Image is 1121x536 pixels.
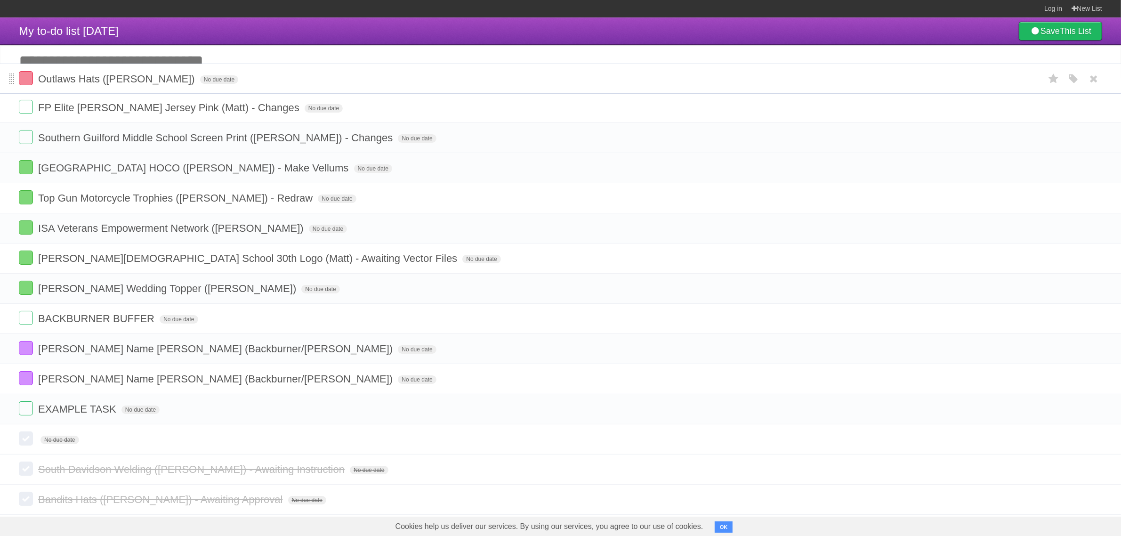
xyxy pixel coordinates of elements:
[160,315,198,324] span: No due date
[38,73,197,85] span: Outlaws Hats ([PERSON_NAME])
[1060,26,1091,36] b: This List
[19,371,33,385] label: Done
[19,251,33,265] label: Done
[38,252,460,264] span: [PERSON_NAME][DEMOGRAPHIC_DATA] School 30th Logo (Matt) - Awaiting Vector Files
[38,403,118,415] span: EXAMPLE TASK
[19,190,33,204] label: Done
[38,283,298,294] span: [PERSON_NAME] Wedding Topper ([PERSON_NAME])
[19,462,33,476] label: Done
[19,281,33,295] label: Done
[19,24,119,37] span: My to-do list [DATE]
[200,75,238,84] span: No due date
[309,225,347,233] span: No due date
[38,162,351,174] span: [GEOGRAPHIC_DATA] HOCO ([PERSON_NAME]) - Make Vellums
[386,517,713,536] span: Cookies help us deliver our services. By using our services, you agree to our use of cookies.
[318,195,356,203] span: No due date
[354,164,392,173] span: No due date
[301,285,339,293] span: No due date
[38,373,395,385] span: [PERSON_NAME] Name [PERSON_NAME] (Backburner/[PERSON_NAME])
[38,102,302,114] span: FP Elite [PERSON_NAME] Jersey Pink (Matt) - Changes
[305,104,343,113] span: No due date
[38,313,157,325] span: BACKBURNER BUFFER
[19,431,33,446] label: Done
[398,134,436,143] span: No due date
[398,375,436,384] span: No due date
[38,494,285,505] span: Bandits Hats ([PERSON_NAME]) - Awaiting Approval
[19,341,33,355] label: Done
[38,343,395,355] span: [PERSON_NAME] Name [PERSON_NAME] (Backburner/[PERSON_NAME])
[350,466,388,474] span: No due date
[288,496,326,504] span: No due date
[19,311,33,325] label: Done
[19,130,33,144] label: Done
[19,100,33,114] label: Done
[40,436,79,444] span: No due date
[398,345,436,354] span: No due date
[38,192,315,204] span: Top Gun Motorcycle Trophies ([PERSON_NAME]) - Redraw
[19,401,33,415] label: Done
[715,521,733,533] button: OK
[121,406,160,414] span: No due date
[1019,22,1102,41] a: SaveThis List
[19,71,33,85] label: Done
[19,220,33,235] label: Done
[1045,71,1063,87] label: Star task
[38,222,306,234] span: ISA Veterans Empowerment Network ([PERSON_NAME])
[19,492,33,506] label: Done
[462,255,500,263] span: No due date
[38,463,347,475] span: South Davidson Welding ([PERSON_NAME]) - Awaiting Instruction
[19,160,33,174] label: Done
[38,132,395,144] span: Southern Guilford Middle School Screen Print ([PERSON_NAME]) - Changes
